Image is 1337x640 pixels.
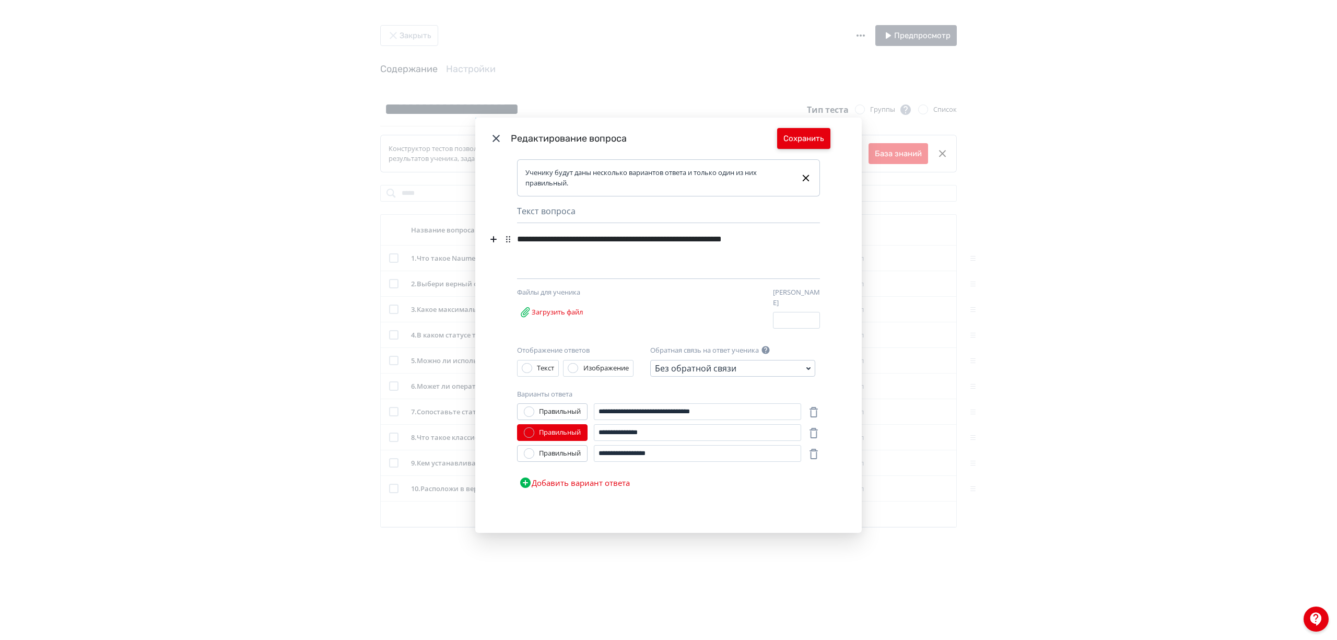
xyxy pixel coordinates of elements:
[539,427,581,438] div: Правильный
[537,363,554,374] div: Текст
[773,287,820,308] label: [PERSON_NAME]
[511,132,777,146] div: Редактирование вопроса
[525,168,792,188] div: Ученику будут даны несколько вариантов ответа и только один из них правильный.
[655,362,736,375] div: Без обратной связи
[650,345,759,356] label: Обратная связь на ответ ученика
[475,118,862,533] div: Modal
[517,389,572,400] label: Варианты ответа
[777,128,830,149] button: Сохранить
[517,472,632,493] button: Добавить вариант ответа
[539,406,581,417] div: Правильный
[539,448,581,459] div: Правильный
[517,205,820,223] div: Текст вопроса
[517,287,627,298] div: Файлы для ученика
[583,363,629,374] div: Изображение
[517,345,590,356] label: Отображение ответов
